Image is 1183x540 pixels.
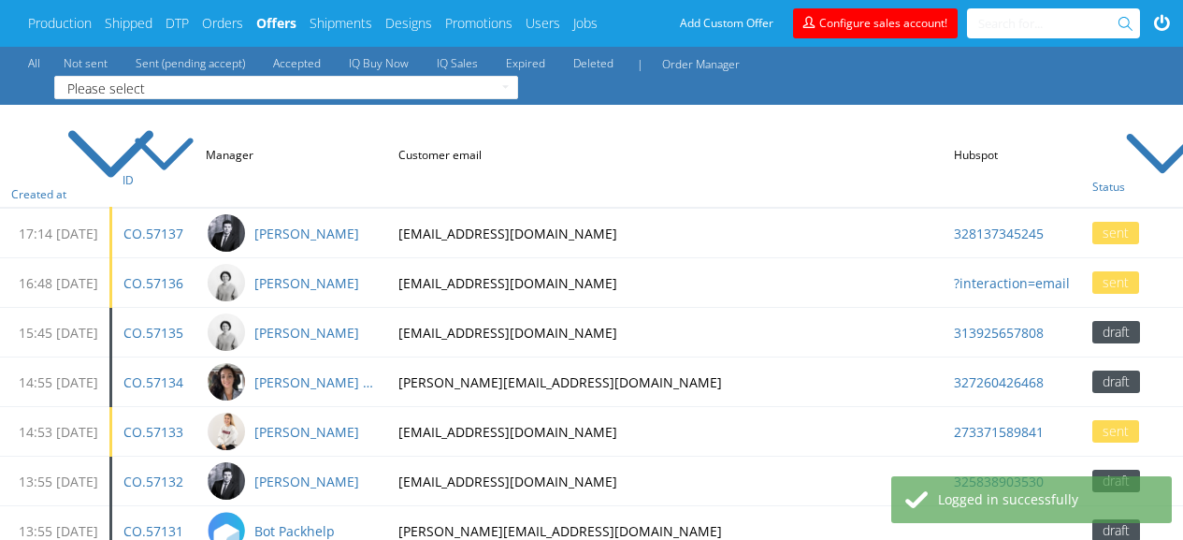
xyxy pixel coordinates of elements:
td: [PERSON_NAME][EMAIL_ADDRESS][DOMAIN_NAME] [387,358,943,407]
td: [EMAIL_ADDRESS][DOMAIN_NAME] [387,208,943,258]
input: Search for... [978,8,1121,38]
a: CO.57131 [123,522,183,540]
a: [PERSON_NAME] [PERSON_NAME] [254,373,376,392]
a: DTP [166,14,189,33]
a: [PERSON_NAME] [254,473,359,491]
a: CO.57134 [123,373,183,391]
a: 327260426468 [954,373,1044,391]
a: Configure sales account! [793,8,958,38]
span: Moreno Martinez Cristina [254,373,468,391]
a: CO.57132 [123,473,183,490]
td: [EMAIL_ADDRESS][DOMAIN_NAME] [387,407,943,457]
span: Mari Fok [254,423,359,441]
a: Promotions [445,14,512,33]
a: CO.57133 [123,423,183,441]
a: CO.57135 [123,324,183,342]
a: Deleted [564,52,623,76]
a: 325838903530 [954,473,1044,490]
th: Manager [195,105,387,208]
a: IQ Sales [427,52,487,76]
a: All [19,52,50,76]
span: Dudek Mariola [254,274,359,292]
a: 313925657808 [954,324,1044,342]
a: Shipped [105,14,152,33]
a: Designs [385,14,432,33]
a: Jobs [573,14,598,33]
a: IQ Buy Now [339,52,418,76]
a: [PERSON_NAME] [254,423,359,442]
a: Orders [202,14,243,33]
a: Not sent [54,52,117,76]
span: Configure sales account! [819,15,947,31]
td: [EMAIL_ADDRESS][DOMAIN_NAME] [387,258,943,308]
a: ?interaction=email [954,274,1070,292]
div: draft [1092,470,1140,492]
td: [EMAIL_ADDRESS][DOMAIN_NAME] [387,457,943,506]
a: Created at [11,186,155,202]
a: [PERSON_NAME] [254,225,359,243]
div: sent [1092,222,1139,244]
a: Expired [497,52,555,76]
a: 273371589841 [954,423,1044,441]
div: draft [1092,371,1140,393]
span: Dudek Mariola [254,324,359,342]
a: CO.57137 [123,225,183,242]
span: Philippe Dubuy [254,473,359,490]
th: Hubspot [943,105,1081,208]
a: Offers [256,14,296,33]
a: Sent (pending accept) [126,52,254,76]
span: Bot Packhelp [254,522,335,540]
a: ID [123,172,195,188]
a: Add Custom Offer [670,8,784,38]
div: sent [1092,420,1139,443]
div: | [628,52,653,76]
span: Philippe Dubuy [254,225,359,242]
a: [PERSON_NAME] [254,324,359,343]
a: [PERSON_NAME] [254,274,359,293]
a: Users [526,14,560,33]
td: [EMAIL_ADDRESS][DOMAIN_NAME] [387,308,943,358]
a: Production [28,14,92,33]
a: Accepted [264,52,330,76]
div: draft [1092,321,1140,343]
a: 328137345245 [954,225,1044,242]
th: Customer email [387,105,943,208]
a: CO.57136 [123,274,183,292]
a: Shipments [310,14,372,33]
div: sent [1092,271,1139,294]
div: Logged in successfully [938,490,1158,509]
div: Order Manager [653,52,749,76]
